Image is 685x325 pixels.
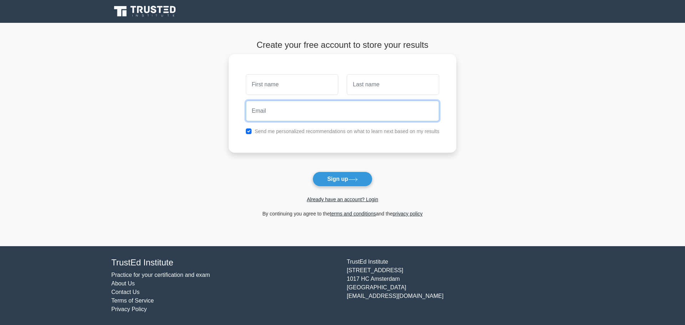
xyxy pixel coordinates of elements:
a: Already have an account? Login [307,197,378,202]
div: By continuing you agree to the and the [224,209,461,218]
a: terms and conditions [330,211,376,217]
label: Send me personalized recommendations on what to learn next based on my results [255,128,440,134]
h4: Create your free account to store your results [229,40,457,50]
a: Practice for your certification and exam [111,272,210,278]
input: Last name [347,74,439,95]
input: First name [246,74,338,95]
a: privacy policy [393,211,423,217]
input: Email [246,101,440,121]
a: Contact Us [111,289,139,295]
div: TrustEd Institute [STREET_ADDRESS] 1017 HC Amsterdam [GEOGRAPHIC_DATA] [EMAIL_ADDRESS][DOMAIN_NAME] [342,258,578,314]
h4: TrustEd Institute [111,258,338,268]
a: About Us [111,280,135,286]
button: Sign up [313,172,372,187]
a: Privacy Policy [111,306,147,312]
a: Terms of Service [111,298,154,304]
